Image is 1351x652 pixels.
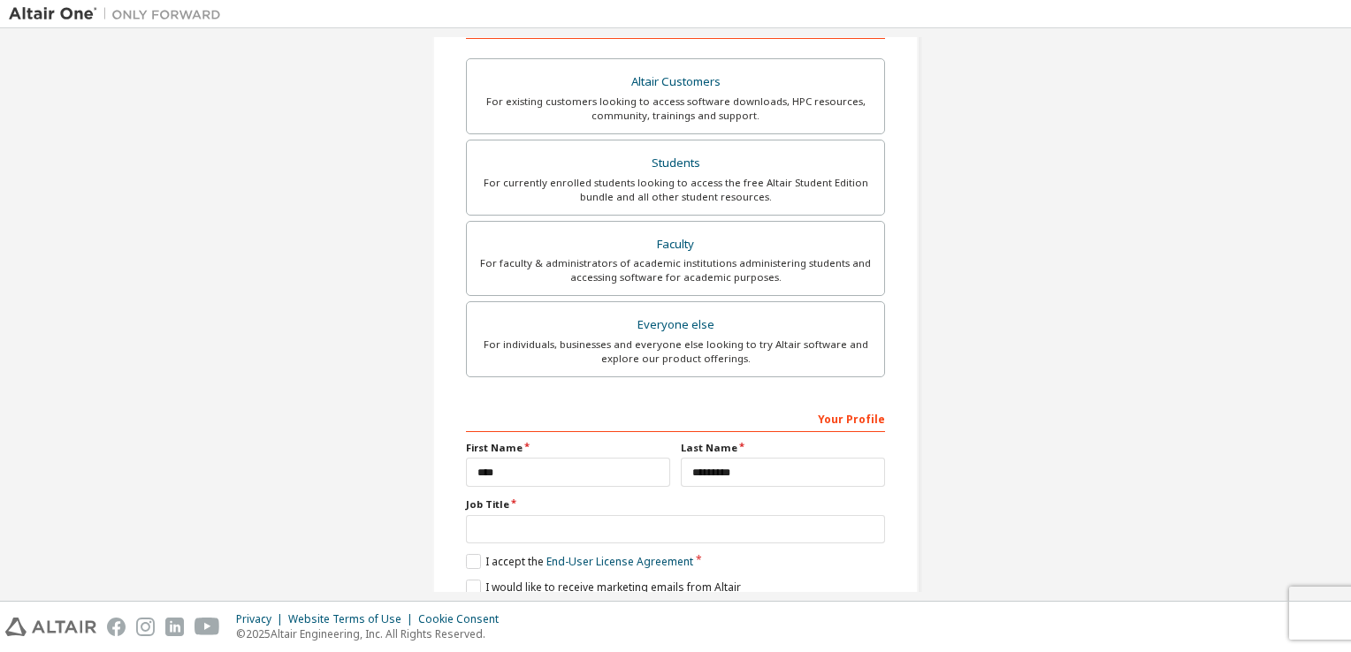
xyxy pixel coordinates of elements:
[466,441,670,455] label: First Name
[546,554,693,569] a: End-User License Agreement
[681,441,885,455] label: Last Name
[5,618,96,636] img: altair_logo.svg
[477,337,874,366] div: For individuals, businesses and everyone else looking to try Altair software and explore our prod...
[477,232,874,257] div: Faculty
[236,626,509,641] p: © 2025 Altair Engineering, Inc. All Rights Reserved.
[466,404,885,432] div: Your Profile
[477,313,874,337] div: Everyone else
[418,612,509,626] div: Cookie Consent
[165,618,184,636] img: linkedin.svg
[9,5,230,23] img: Altair One
[477,256,874,284] div: For faculty & administrators of academic institutions administering students and accessing softwa...
[466,554,693,569] label: I accept the
[477,151,874,176] div: Students
[107,618,126,636] img: facebook.svg
[288,612,418,626] div: Website Terms of Use
[195,618,220,636] img: youtube.svg
[477,95,874,123] div: For existing customers looking to access software downloads, HPC resources, community, trainings ...
[477,176,874,204] div: For currently enrolled students looking to access the free Altair Student Edition bundle and all ...
[236,612,288,626] div: Privacy
[477,70,874,95] div: Altair Customers
[466,497,885,512] label: Job Title
[466,580,741,595] label: I would like to receive marketing emails from Altair
[136,618,155,636] img: instagram.svg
